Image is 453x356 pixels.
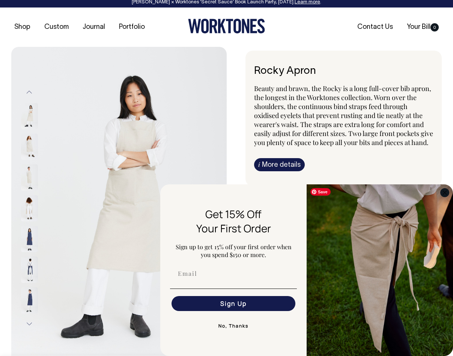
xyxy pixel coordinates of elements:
a: Contact Us [354,21,396,33]
a: Journal [80,21,108,33]
span: 0 [430,23,439,31]
button: Previous [24,84,35,101]
img: 5e34ad8f-4f05-4173-92a8-ea475ee49ac9.jpeg [307,184,453,356]
button: No, Thanks [170,319,297,334]
button: Next [24,316,35,332]
a: Custom [41,21,72,33]
button: Close dialog [440,188,449,197]
span: i [258,160,260,168]
img: indigo [21,256,38,283]
span: Your First Order [196,221,271,235]
a: Shop [11,21,33,33]
a: iMore details [254,158,305,171]
span: Sign up to get 15% off your first order when you spend $150 or more. [176,243,292,259]
img: indigo [21,226,38,252]
button: Sign Up [172,296,295,311]
input: Email [172,266,295,281]
img: indigo [21,287,38,313]
img: natural [21,103,38,129]
a: Portfolio [116,21,148,33]
img: natural [21,133,38,160]
span: Beauty and brawn, the Rocky is a long full-cover bib apron, the longest in the Worktones collecti... [254,84,433,147]
div: FLYOUT Form [160,184,453,356]
img: natural [21,195,38,221]
span: Get 15% Off [205,207,262,221]
h6: Rocky Apron [254,66,433,77]
a: Your Bill0 [404,21,442,33]
span: Save [310,188,331,196]
img: natural [21,164,38,190]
